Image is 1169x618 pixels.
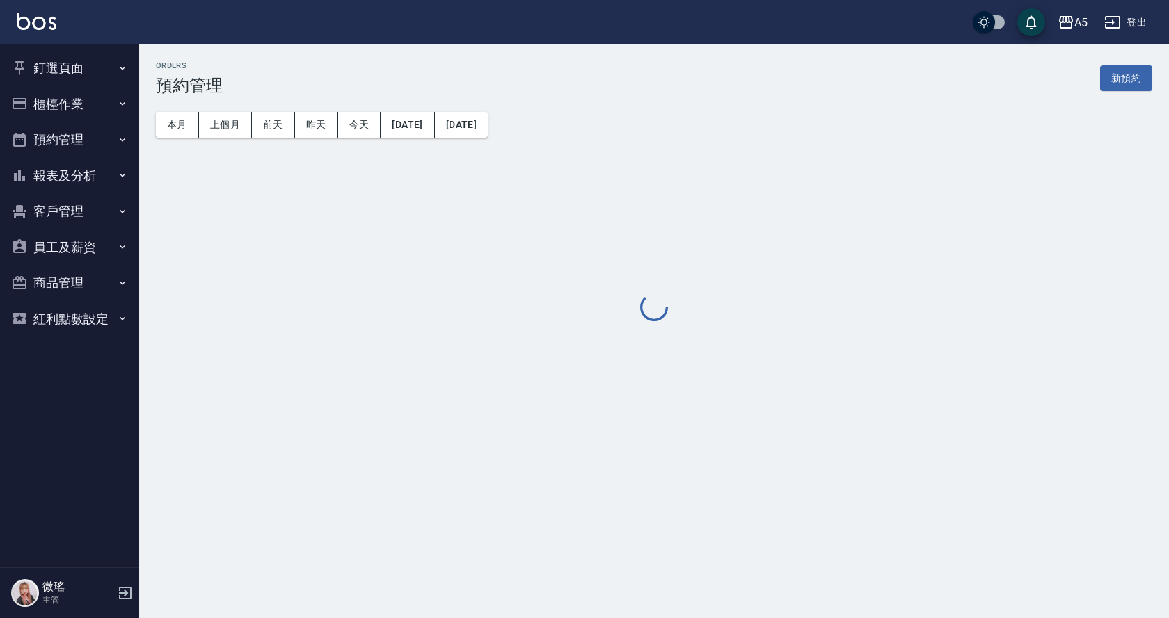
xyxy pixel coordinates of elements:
button: 登出 [1099,10,1152,35]
button: 客戶管理 [6,193,134,229]
button: 本月 [156,112,199,138]
button: A5 [1052,8,1093,37]
a: 新預約 [1100,71,1152,84]
h2: Orders [156,61,223,70]
button: 昨天 [295,112,338,138]
button: 報表及分析 [6,158,134,194]
button: 商品管理 [6,265,134,301]
button: 釘選頁面 [6,50,134,86]
img: Person [11,579,39,607]
button: 紅利點數設定 [6,301,134,337]
button: 今天 [338,112,381,138]
button: 櫃檯作業 [6,86,134,122]
div: A5 [1074,14,1088,31]
button: 預約管理 [6,122,134,158]
button: 新預約 [1100,65,1152,91]
h3: 預約管理 [156,76,223,95]
button: [DATE] [381,112,434,138]
p: 主管 [42,594,113,606]
img: Logo [17,13,56,30]
button: 上個月 [199,112,252,138]
button: [DATE] [435,112,488,138]
button: 員工及薪資 [6,229,134,266]
h5: 微瑤 [42,580,113,594]
button: save [1017,8,1045,36]
button: 前天 [252,112,295,138]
